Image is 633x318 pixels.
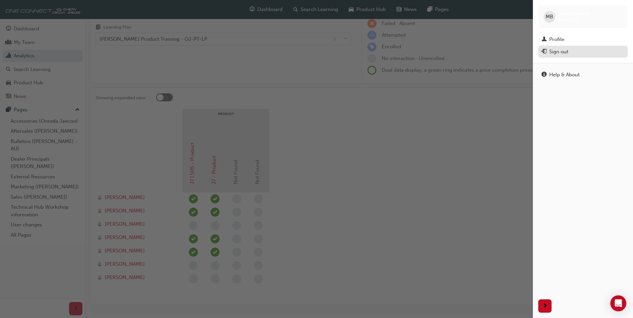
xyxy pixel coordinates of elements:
[538,33,628,46] a: Profile
[542,37,547,43] span: man-icon
[543,302,548,310] span: next-icon
[542,49,547,55] span: exit-icon
[538,69,628,81] a: Help & About
[549,71,580,79] div: Help & About
[538,46,628,58] button: Sign out
[546,13,553,21] span: MB
[610,295,626,311] div: Open Intercom Messenger
[542,72,547,78] span: info-icon
[558,17,579,23] span: one00561
[558,11,590,17] span: Mark Blundell
[549,36,564,43] div: Profile
[549,48,568,56] div: Sign out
